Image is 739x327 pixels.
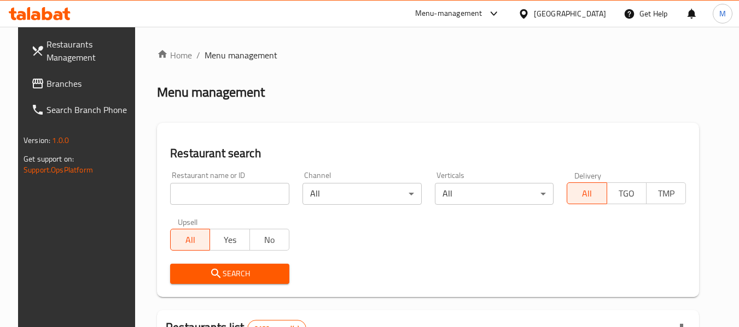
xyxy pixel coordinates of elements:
[22,31,142,70] a: Restaurants Management
[170,183,289,205] input: Search for restaurant name or ID..
[205,49,277,62] span: Menu management
[196,49,200,62] li: /
[210,229,249,251] button: Yes
[46,38,133,64] span: Restaurants Management
[46,103,133,116] span: Search Branch Phone
[52,133,69,147] span: 1.0.0
[170,145,686,162] h2: Restaurant search
[157,49,192,62] a: Home
[534,8,606,20] div: [GEOGRAPHIC_DATA]
[46,77,133,90] span: Branches
[574,171,602,179] label: Delivery
[651,186,682,201] span: TMP
[24,133,50,147] span: Version:
[302,183,422,205] div: All
[612,186,642,201] span: TGO
[175,232,206,248] span: All
[646,182,686,204] button: TMP
[24,163,93,177] a: Support.OpsPlatform
[607,182,647,204] button: TGO
[24,152,74,166] span: Get support on:
[567,182,607,204] button: All
[179,267,281,281] span: Search
[214,232,245,248] span: Yes
[435,183,554,205] div: All
[415,7,482,20] div: Menu-management
[22,70,142,97] a: Branches
[157,49,699,62] nav: breadcrumb
[157,84,265,101] h2: Menu management
[178,218,198,225] label: Upsell
[719,8,726,20] span: M
[170,264,289,284] button: Search
[22,97,142,123] a: Search Branch Phone
[170,229,210,251] button: All
[249,229,289,251] button: No
[572,186,602,201] span: All
[254,232,285,248] span: No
